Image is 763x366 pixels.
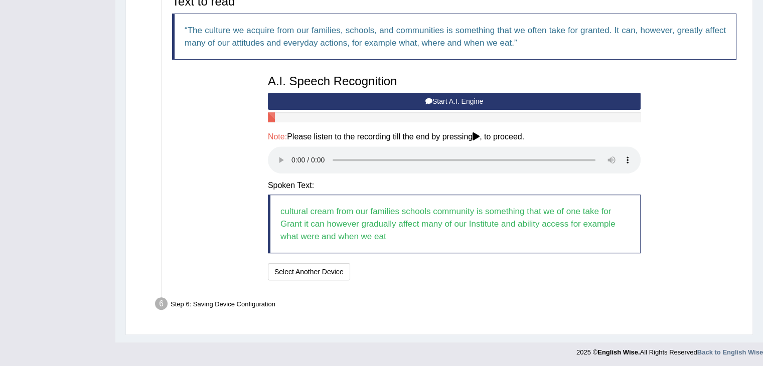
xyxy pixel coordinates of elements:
[576,342,763,357] div: 2025 © All Rights Reserved
[268,263,350,280] button: Select Another Device
[697,348,763,356] a: Back to English Wise
[268,181,641,190] h4: Spoken Text:
[268,93,641,110] button: Start A.I. Engine
[268,132,287,141] span: Note:
[150,294,748,316] div: Step 6: Saving Device Configuration
[185,26,726,48] q: The culture we acquire from our families, schools, and communities is something that we often tak...
[268,195,641,253] blockquote: cultural cream from our families schools community is something that we of one take for Grant it ...
[268,75,641,88] h3: A.I. Speech Recognition
[268,132,641,141] h4: Please listen to the recording till the end by pressing , to proceed.
[597,348,640,356] strong: English Wise.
